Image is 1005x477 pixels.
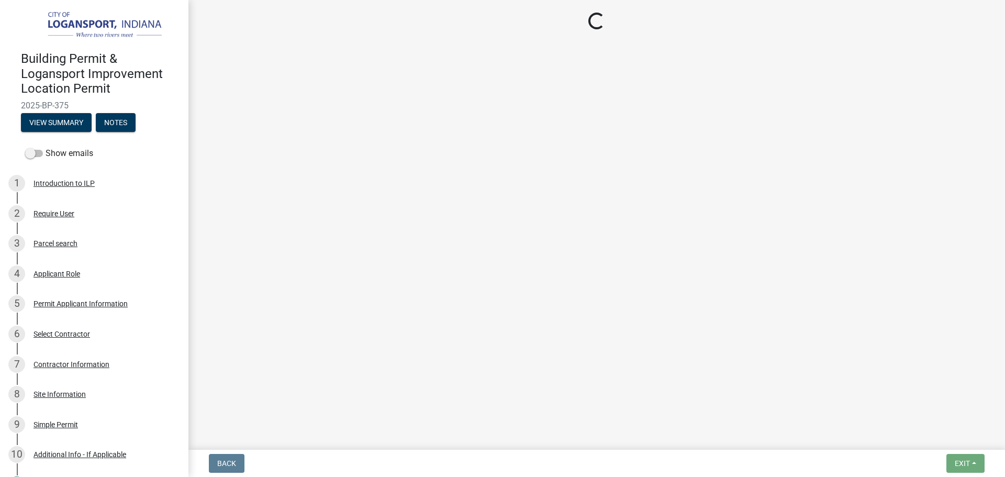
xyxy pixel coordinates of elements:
[8,235,25,252] div: 3
[8,356,25,373] div: 7
[33,240,77,247] div: Parcel search
[33,270,80,278] div: Applicant Role
[8,265,25,282] div: 4
[33,210,74,217] div: Require User
[8,446,25,463] div: 10
[21,113,92,132] button: View Summary
[96,119,136,127] wm-modal-confirm: Notes
[8,295,25,312] div: 5
[33,361,109,368] div: Contractor Information
[209,454,244,473] button: Back
[33,330,90,338] div: Select Contractor
[21,11,172,40] img: City of Logansport, Indiana
[33,391,86,398] div: Site Information
[8,326,25,342] div: 6
[33,421,78,428] div: Simple Permit
[217,459,236,468] span: Back
[8,175,25,192] div: 1
[946,454,985,473] button: Exit
[8,386,25,403] div: 8
[8,416,25,433] div: 9
[96,113,136,132] button: Notes
[33,451,126,458] div: Additional Info - If Applicable
[33,300,128,307] div: Permit Applicant Information
[955,459,970,468] span: Exit
[33,180,95,187] div: Introduction to ILP
[21,51,180,96] h4: Building Permit & Logansport Improvement Location Permit
[21,101,167,110] span: 2025-BP-375
[25,147,93,160] label: Show emails
[8,205,25,222] div: 2
[21,119,92,127] wm-modal-confirm: Summary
